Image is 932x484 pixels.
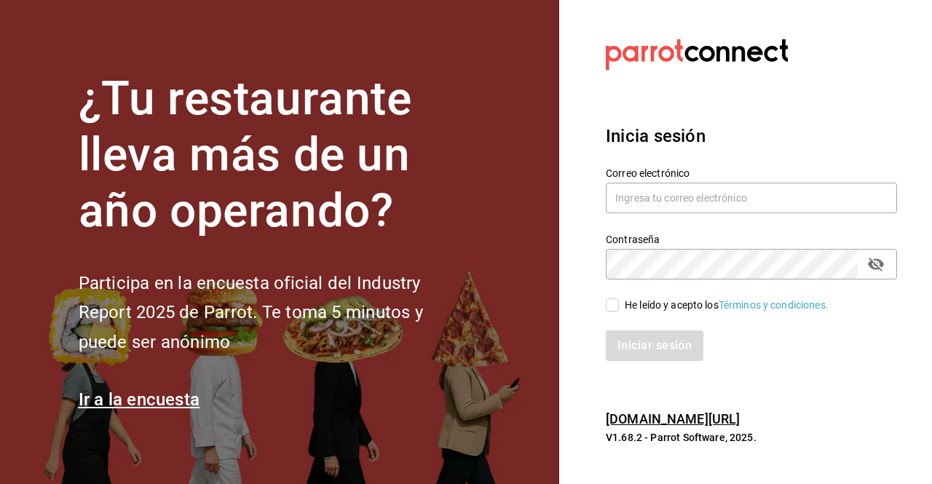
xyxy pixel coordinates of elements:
div: He leído y acepto los [625,298,829,313]
a: Ir a la encuesta [79,389,200,410]
button: passwordField [864,252,888,277]
h1: ¿Tu restaurante lleva más de un año operando? [79,71,472,239]
label: Correo electrónico [606,168,897,178]
p: V1.68.2 - Parrot Software, 2025. [606,430,897,445]
h2: Participa en la encuesta oficial del Industry Report 2025 de Parrot. Te toma 5 minutos y puede se... [79,269,472,357]
h3: Inicia sesión [606,123,897,149]
label: Contraseña [606,234,897,245]
a: [DOMAIN_NAME][URL] [606,411,740,427]
a: Términos y condiciones. [719,299,829,311]
input: Ingresa tu correo electrónico [606,183,897,213]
